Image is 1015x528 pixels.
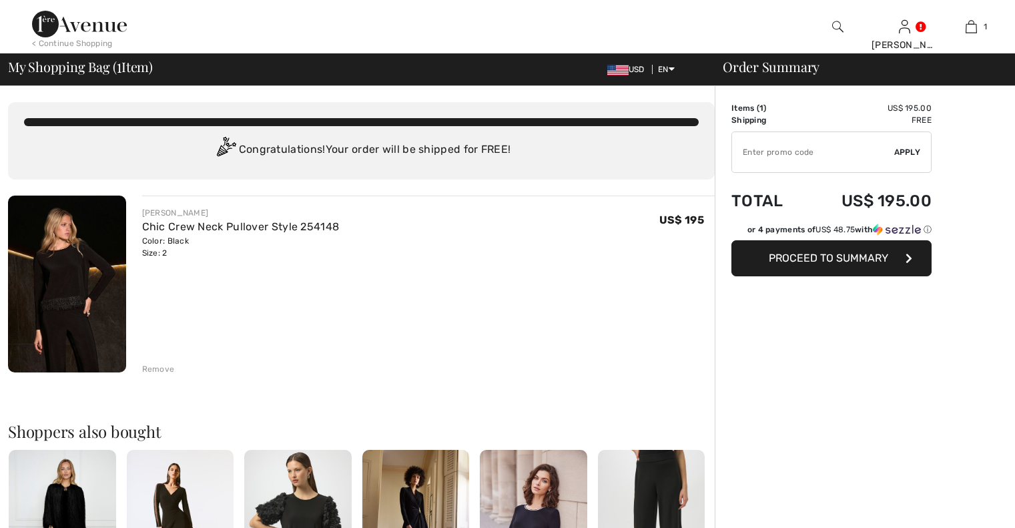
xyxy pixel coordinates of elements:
[142,363,175,375] div: Remove
[731,224,932,240] div: or 4 payments ofUS$ 48.75withSezzle Click to learn more about Sezzle
[938,19,1004,35] a: 1
[984,21,987,33] span: 1
[8,423,715,439] h2: Shoppers also bought
[8,196,126,372] img: Chic Crew Neck Pullover Style 254148
[658,65,675,74] span: EN
[832,19,843,35] img: search the website
[873,224,921,236] img: Sezzle
[804,178,932,224] td: US$ 195.00
[732,132,894,172] input: Promo code
[117,57,121,74] span: 1
[212,137,239,164] img: Congratulation2.svg
[804,114,932,126] td: Free
[659,214,704,226] span: US$ 195
[769,252,888,264] span: Proceed to Summary
[8,60,153,73] span: My Shopping Bag ( Item)
[759,103,763,113] span: 1
[966,19,977,35] img: My Bag
[899,19,910,35] img: My Info
[731,240,932,276] button: Proceed to Summary
[731,102,804,114] td: Items ( )
[607,65,650,74] span: USD
[731,178,804,224] td: Total
[142,207,340,219] div: [PERSON_NAME]
[142,235,340,259] div: Color: Black Size: 2
[894,146,921,158] span: Apply
[24,137,699,164] div: Congratulations! Your order will be shipped for FREE!
[804,102,932,114] td: US$ 195.00
[607,65,629,75] img: US Dollar
[899,20,910,33] a: Sign In
[731,114,804,126] td: Shipping
[32,37,113,49] div: < Continue Shopping
[872,38,937,52] div: [PERSON_NAME]
[747,224,932,236] div: or 4 payments of with
[815,225,855,234] span: US$ 48.75
[142,220,340,233] a: Chic Crew Neck Pullover Style 254148
[707,60,1007,73] div: Order Summary
[32,11,127,37] img: 1ère Avenue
